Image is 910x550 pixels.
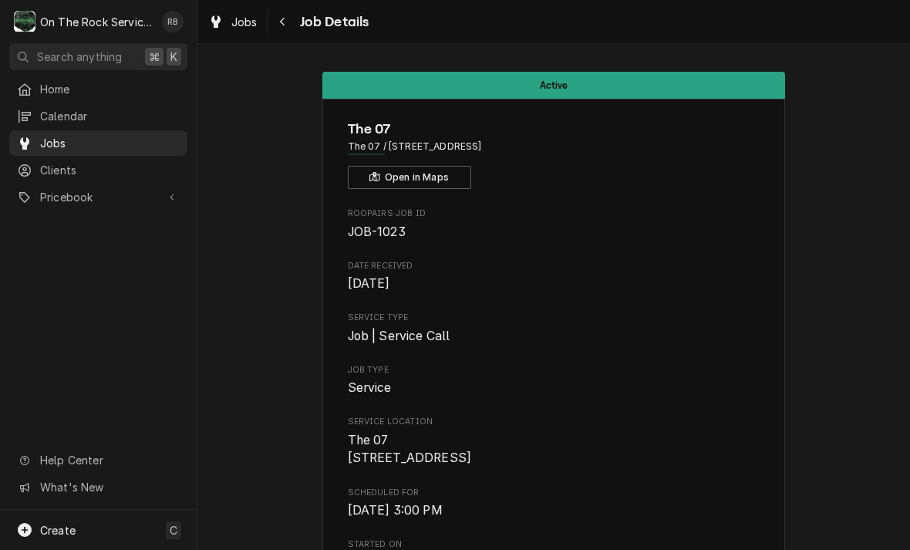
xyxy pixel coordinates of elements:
div: Ray Beals's Avatar [162,11,184,32]
span: Scheduled For [348,501,760,520]
span: Create [40,524,76,537]
span: Service Location [348,416,760,428]
span: Service Type [348,327,760,346]
a: Jobs [202,9,264,35]
span: Home [40,81,180,97]
span: Service Type [348,312,760,324]
span: Job | Service Call [348,329,450,343]
a: Clients [9,157,187,183]
span: Job Type [348,364,760,376]
span: Service Location [348,431,760,467]
span: Roopairs Job ID [348,223,760,241]
span: Search anything [37,49,122,65]
span: Date Received [348,275,760,293]
div: Service Type [348,312,760,345]
div: Scheduled For [348,487,760,520]
span: Scheduled For [348,487,760,499]
span: Clients [40,162,180,178]
span: Jobs [231,14,258,30]
span: Job Type [348,379,760,397]
button: Search anything⌘K [9,43,187,70]
div: Status [322,72,785,99]
div: On The Rock Services [40,14,153,30]
div: Roopairs Job ID [348,208,760,241]
span: Pricebook [40,189,157,205]
span: What's New [40,479,178,495]
span: Job Details [295,12,369,32]
span: [DATE] 3:00 PM [348,503,443,518]
button: Open in Maps [348,166,471,189]
a: Go to What's New [9,474,187,500]
div: Client Information [348,119,760,189]
span: Active [540,80,568,90]
span: Service [348,380,392,395]
span: Help Center [40,452,178,468]
div: Service Location [348,416,760,467]
span: The 07 [STREET_ADDRESS] [348,433,472,466]
span: C [170,522,177,538]
span: JOB-1023 [348,224,406,239]
div: Date Received [348,260,760,293]
span: Name [348,119,760,140]
div: O [14,11,35,32]
a: Home [9,76,187,102]
span: Address [348,140,760,154]
span: Roopairs Job ID [348,208,760,220]
a: Calendar [9,103,187,129]
span: Jobs [40,135,180,151]
span: K [170,49,177,65]
a: Go to Help Center [9,447,187,473]
a: Go to Pricebook [9,184,187,210]
div: RB [162,11,184,32]
a: Jobs [9,130,187,156]
span: Calendar [40,108,180,124]
span: [DATE] [348,276,390,291]
span: ⌘ [149,49,160,65]
span: Date Received [348,260,760,272]
div: On The Rock Services's Avatar [14,11,35,32]
button: Navigate back [271,9,295,34]
div: Job Type [348,364,760,397]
